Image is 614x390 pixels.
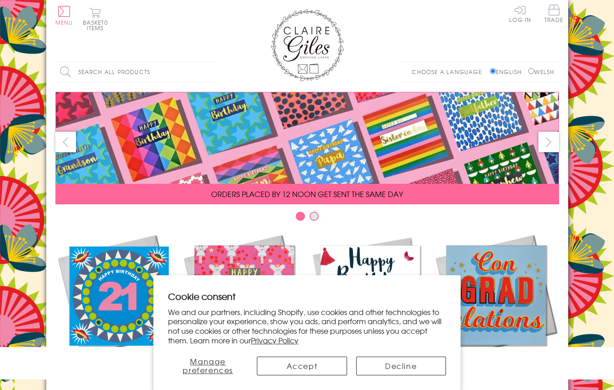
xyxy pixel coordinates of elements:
[528,68,554,76] label: Welsh
[55,211,559,225] div: Carousel Pagination
[544,5,564,24] a: Trade
[271,9,344,81] img: Claire Giles Greetings Cards
[55,232,181,376] a: New Releases
[251,335,299,346] a: Privacy Policy
[544,5,564,22] span: Trade
[83,7,108,31] button: Basket0 items
[257,357,347,375] button: Accept
[168,307,446,345] p: We and our partners, including Shopify, use cookies and other technologies to personalize your ex...
[490,68,496,74] input: English
[55,18,73,27] span: Menu
[509,5,531,22] a: Log In
[356,357,446,375] button: Decline
[55,6,73,25] button: Menu
[168,357,248,375] button: Manage preferences
[211,188,403,199] span: ORDERS PLACED BY 12 NOON GET SENT THE SAME DAY
[310,212,319,221] button: Carousel Page 2
[433,232,559,376] a: Academic
[307,232,433,376] a: Birthdays
[55,62,216,82] input: Search all products
[168,290,446,303] h2: Cookie consent
[538,132,559,152] button: next
[296,212,305,221] button: Carousel Page 1 (Current Slide)
[181,232,307,376] a: Christmas
[412,68,488,76] p: Choose a language:
[206,62,216,82] input: Search
[87,18,108,32] span: 0 items
[528,68,534,74] input: Welsh
[490,68,526,76] label: English
[55,132,76,152] button: prev
[183,356,233,375] span: Manage preferences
